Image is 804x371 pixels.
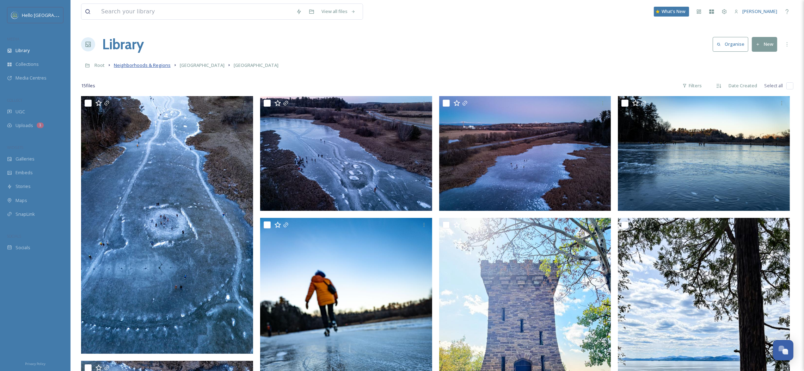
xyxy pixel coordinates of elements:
span: 15 file s [81,82,95,89]
div: Date Created [725,79,761,93]
img: Ice Caves at Arthur Park.jpg [618,96,790,211]
a: [GEOGRAPHIC_DATA] [180,61,225,69]
span: Galleries [16,156,35,162]
div: 1 [37,122,44,128]
span: Maps [16,197,27,204]
img: Ice Caves at Arthur Park (5).jpg [439,96,611,211]
a: Privacy Policy [25,359,45,367]
a: View all files [318,5,359,18]
button: Open Chat [773,340,793,360]
a: Root [94,61,105,69]
span: UGC [16,108,25,115]
input: Search your library [98,4,293,19]
span: Socials [16,244,30,251]
span: Library [16,47,30,54]
span: SOCIALS [7,233,21,239]
span: Neighborhoods & Regions [114,62,171,68]
button: Organise [713,37,748,51]
img: Ice Caves at Arthur Park (4).jpg [81,96,253,354]
span: Privacy Policy [25,361,45,366]
img: Ice Caves at Arthur Park (2).jpg [260,96,432,211]
a: [GEOGRAPHIC_DATA] [234,61,278,69]
span: Collections [16,61,39,68]
span: Select all [764,82,783,89]
a: What's New [654,7,689,17]
a: Library [102,34,144,55]
span: MEDIA [7,36,19,42]
a: Neighborhoods & Regions [114,61,171,69]
button: New [752,37,777,51]
span: Root [94,62,105,68]
span: SnapLink [16,211,35,218]
span: Media Centres [16,75,47,81]
span: Embeds [16,169,33,176]
span: COLLECT [7,98,22,103]
span: Stories [16,183,31,190]
span: Uploads [16,122,33,129]
span: Hello [GEOGRAPHIC_DATA] [22,12,79,18]
span: [PERSON_NAME] [742,8,777,14]
span: WIDGETS [7,145,23,150]
span: [GEOGRAPHIC_DATA] [234,62,278,68]
img: images.png [11,12,18,19]
a: [PERSON_NAME] [731,5,781,18]
div: Filters [679,79,705,93]
a: Organise [713,37,752,51]
span: [GEOGRAPHIC_DATA] [180,62,225,68]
